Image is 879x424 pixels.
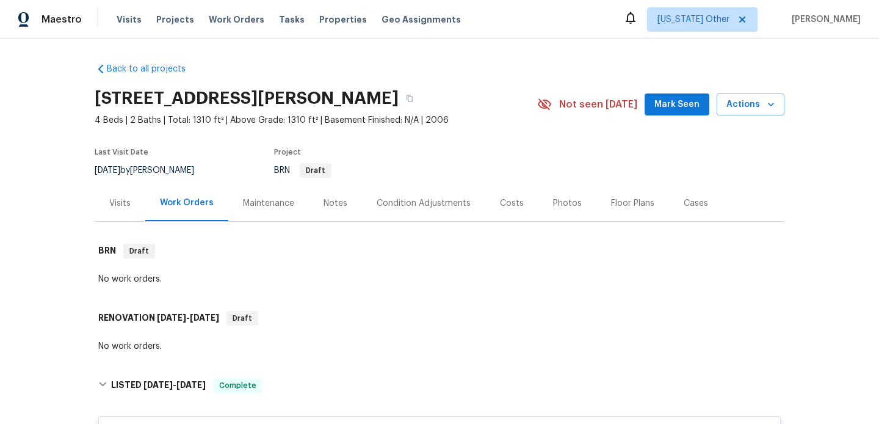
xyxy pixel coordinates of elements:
[111,378,206,393] h6: LISTED
[95,232,784,271] div: BRN Draft
[95,63,212,75] a: Back to all projects
[143,381,206,389] span: -
[95,366,784,405] div: LISTED [DATE]-[DATE]Complete
[98,244,116,258] h6: BRN
[279,15,305,24] span: Tasks
[654,97,700,112] span: Mark Seen
[399,87,421,109] button: Copy Address
[157,313,219,322] span: -
[214,379,261,392] span: Complete
[787,13,861,26] span: [PERSON_NAME]
[95,166,120,175] span: [DATE]
[95,148,148,156] span: Last Visit Date
[274,148,301,156] span: Project
[274,166,331,175] span: BRN
[243,197,294,210] div: Maintenance
[559,98,637,111] span: Not seen [DATE]
[98,273,781,285] div: No work orders.
[319,13,367,26] span: Properties
[95,92,399,104] h2: [STREET_ADDRESS][PERSON_NAME]
[645,93,709,116] button: Mark Seen
[209,13,264,26] span: Work Orders
[377,197,471,210] div: Condition Adjustments
[98,340,781,353] div: No work orders.
[125,245,154,257] span: Draft
[382,13,461,26] span: Geo Assignments
[611,197,654,210] div: Floor Plans
[301,167,330,174] span: Draft
[98,311,219,326] h6: RENOVATION
[190,313,219,322] span: [DATE]
[684,197,708,210] div: Cases
[324,197,347,210] div: Notes
[717,93,784,116] button: Actions
[160,197,214,209] div: Work Orders
[657,13,729,26] span: [US_STATE] Other
[156,13,194,26] span: Projects
[117,13,142,26] span: Visits
[228,312,257,324] span: Draft
[553,197,582,210] div: Photos
[726,97,775,112] span: Actions
[95,114,537,126] span: 4 Beds | 2 Baths | Total: 1310 ft² | Above Grade: 1310 ft² | Basement Finished: N/A | 2006
[143,381,173,389] span: [DATE]
[176,381,206,389] span: [DATE]
[95,163,209,178] div: by [PERSON_NAME]
[42,13,82,26] span: Maestro
[500,197,524,210] div: Costs
[109,197,131,210] div: Visits
[95,299,784,338] div: RENOVATION [DATE]-[DATE]Draft
[157,313,186,322] span: [DATE]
